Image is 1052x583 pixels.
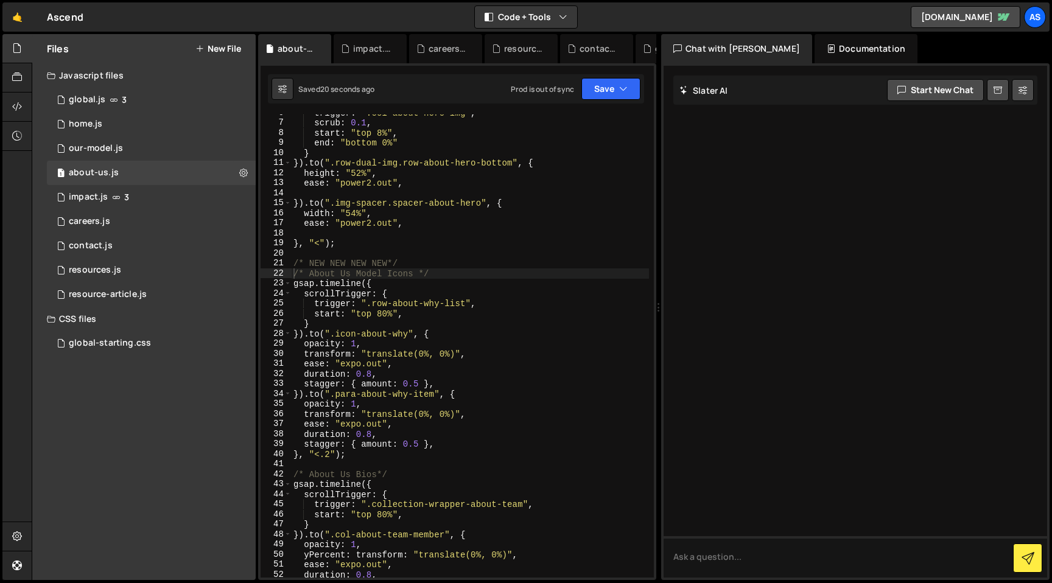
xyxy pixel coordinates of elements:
[429,43,468,55] div: careers.js
[261,218,292,228] div: 17
[69,119,102,130] div: home.js
[511,84,574,94] div: Prod is out of sync
[261,529,292,540] div: 48
[261,128,292,138] div: 8
[911,6,1020,28] a: [DOMAIN_NAME]
[261,550,292,560] div: 50
[261,399,292,409] div: 35
[261,489,292,500] div: 44
[261,439,292,449] div: 39
[2,2,32,32] a: 🤙
[504,43,543,55] div: resources.js
[580,43,619,55] div: contact.js
[261,288,292,299] div: 24
[57,169,65,179] span: 1
[261,117,292,128] div: 7
[261,349,292,359] div: 30
[47,282,256,307] div: 16295/44292.js
[261,358,292,369] div: 31
[261,238,292,248] div: 19
[47,88,256,112] div: 16295/44073.js
[261,268,292,279] div: 22
[261,278,292,288] div: 23
[47,112,256,136] div: 16295/43987.js
[815,34,917,63] div: Documentation
[47,42,69,55] h2: Files
[47,209,256,234] div: 16295/44282.js
[261,419,292,429] div: 37
[261,158,292,168] div: 11
[69,265,121,276] div: resources.js
[261,188,292,198] div: 14
[261,298,292,309] div: 25
[261,479,292,489] div: 43
[47,136,256,161] div: 16295/44157.js
[278,43,317,55] div: about-us.js
[261,459,292,469] div: 41
[581,78,640,100] button: Save
[261,338,292,349] div: 29
[261,369,292,379] div: 32
[261,309,292,319] div: 26
[69,167,119,178] div: about-us.js
[261,559,292,570] div: 51
[261,148,292,158] div: 10
[69,94,105,105] div: global.js
[320,84,374,94] div: 20 seconds ago
[261,258,292,268] div: 21
[1024,6,1046,28] a: As
[261,168,292,178] div: 12
[261,449,292,459] div: 40
[261,198,292,208] div: 15
[261,570,292,580] div: 52
[261,539,292,550] div: 49
[261,379,292,389] div: 33
[47,161,256,185] div: 16295/44280.js
[261,248,292,259] div: 20
[69,216,110,227] div: careers.js
[122,95,127,105] span: 3
[69,338,151,349] div: global-starting.css
[195,44,241,54] button: New File
[261,138,292,148] div: 9
[298,84,374,94] div: Saved
[261,318,292,329] div: 27
[661,34,812,63] div: Chat with [PERSON_NAME]
[261,519,292,529] div: 47
[69,240,113,251] div: contact.js
[261,389,292,399] div: 34
[475,6,577,28] button: Code + Tools
[261,429,292,439] div: 38
[47,258,256,282] div: 16295/44290.js
[679,85,728,96] h2: Slater AI
[32,63,256,88] div: Javascript files
[261,228,292,239] div: 18
[47,331,256,355] div: 16295/44285.css
[887,79,984,101] button: Start new chat
[69,143,123,154] div: our-model.js
[261,178,292,188] div: 13
[655,43,694,55] div: global-starting.css
[261,509,292,520] div: 46
[261,208,292,218] div: 16
[261,409,292,419] div: 36
[261,329,292,339] div: 28
[69,289,147,300] div: resource-article.js
[47,10,83,24] div: Ascend
[69,192,108,203] div: impact.js
[261,469,292,480] div: 42
[47,185,256,209] div: 16295/44150.js
[353,43,392,55] div: impact.js
[261,499,292,509] div: 45
[32,307,256,331] div: CSS files
[124,192,129,202] span: 3
[47,234,256,258] div: 16295/44293.js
